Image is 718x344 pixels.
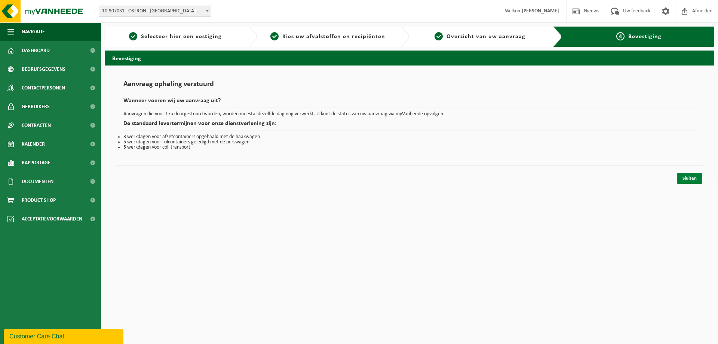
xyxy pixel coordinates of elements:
a: Sluiten [677,173,702,184]
span: Bevestiging [628,34,662,40]
span: Documenten [22,172,53,191]
span: 3 [435,32,443,40]
span: Navigatie [22,22,45,41]
span: Selecteer hier een vestiging [141,34,222,40]
span: Acceptatievoorwaarden [22,210,82,228]
span: Product Shop [22,191,56,210]
span: 4 [616,32,625,40]
span: Rapportage [22,153,50,172]
span: 10-907031 - OSTRON - SINT-DENIJS-WESTREM [99,6,211,17]
span: 2 [270,32,279,40]
span: Dashboard [22,41,50,60]
h2: De standaard levertermijnen voor onze dienstverlening zijn: [123,121,696,131]
iframe: chat widget [4,328,125,344]
a: 2Kies uw afvalstoffen en recipiënten [261,32,395,41]
span: Kies uw afvalstoffen en recipiënten [282,34,385,40]
strong: [PERSON_NAME] [522,8,559,14]
span: Overzicht van uw aanvraag [447,34,525,40]
a: 1Selecteer hier een vestiging [108,32,242,41]
li: 3 werkdagen voor afzetcontainers opgehaald met de haakwagen [123,134,696,140]
h2: Wanneer voeren wij uw aanvraag uit? [123,98,696,108]
span: Contracten [22,116,51,135]
span: Bedrijfsgegevens [22,60,65,79]
li: 5 werkdagen voor collitransport [123,145,696,150]
a: 3Overzicht van uw aanvraag [413,32,547,41]
li: 5 werkdagen voor rolcontainers geledigd met de perswagen [123,140,696,145]
span: Kalender [22,135,45,153]
span: 10-907031 - OSTRON - SINT-DENIJS-WESTREM [99,6,211,16]
span: Gebruikers [22,97,50,116]
h1: Aanvraag ophaling verstuurd [123,80,696,92]
span: Contactpersonen [22,79,65,97]
p: Aanvragen die voor 17u doorgestuurd worden, worden meestal dezelfde dag nog verwerkt. U kunt de s... [123,112,696,117]
h2: Bevestiging [105,51,714,65]
span: 1 [129,32,137,40]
